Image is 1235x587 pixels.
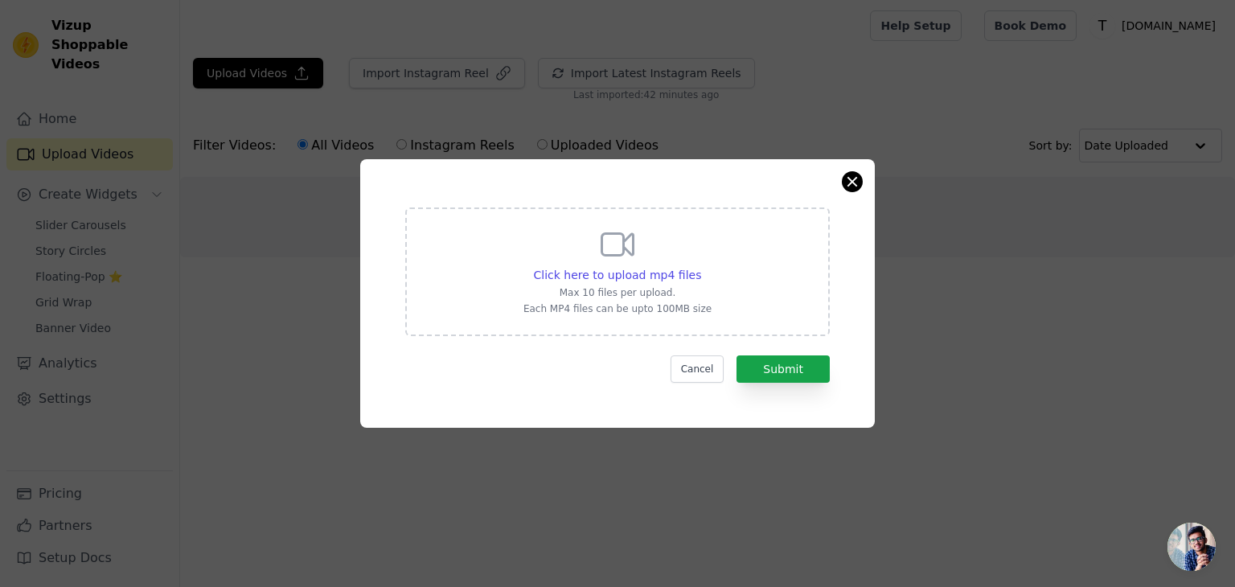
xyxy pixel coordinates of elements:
[736,355,830,383] button: Submit
[671,355,724,383] button: Cancel
[843,172,862,191] button: Close modal
[523,286,712,299] p: Max 10 files per upload.
[1167,523,1216,571] a: Open chat
[523,302,712,315] p: Each MP4 files can be upto 100MB size
[534,269,702,281] span: Click here to upload mp4 files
